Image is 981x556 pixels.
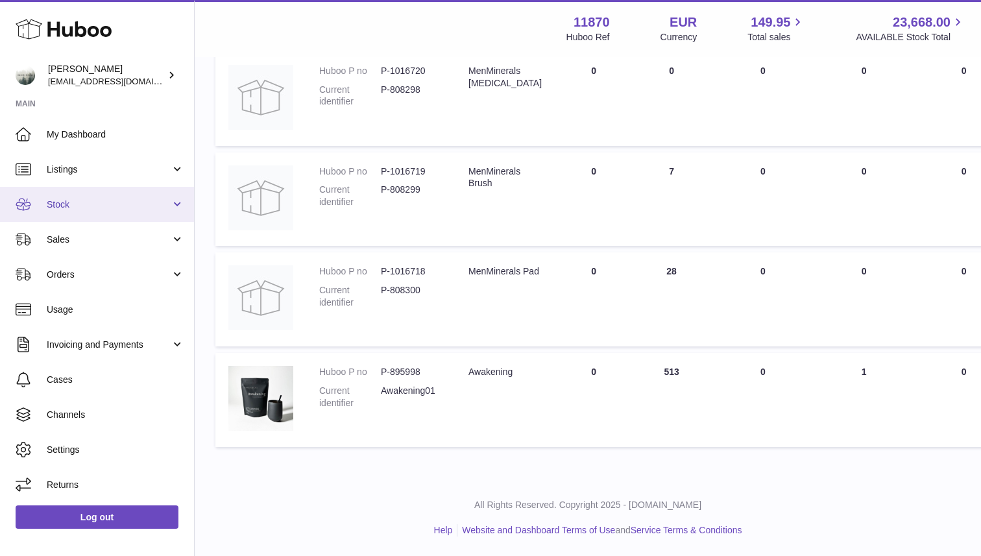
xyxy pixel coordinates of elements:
img: product image [228,165,293,230]
a: Help [434,525,453,535]
dt: Current identifier [319,385,381,409]
a: 149.95 Total sales [747,14,805,43]
dd: P-1016720 [381,65,442,77]
span: Returns [47,479,184,491]
td: 0 [816,52,913,146]
span: My Dashboard [47,128,184,141]
dd: P-808298 [381,84,442,108]
td: 0 [816,252,913,346]
strong: 11870 [574,14,610,31]
td: 1 [816,353,913,447]
td: 0 [710,353,816,447]
span: Stock [47,199,171,211]
img: product image [228,265,293,330]
span: Cases [47,374,184,386]
strong: EUR [670,14,697,31]
span: AVAILABLE Stock Total [856,31,965,43]
dt: Current identifier [319,184,381,208]
span: Total sales [747,31,805,43]
dd: Awakening01 [381,385,442,409]
span: 149.95 [751,14,790,31]
dd: P-1016718 [381,265,442,278]
a: 23,668.00 AVAILABLE Stock Total [856,14,965,43]
td: 513 [633,353,710,447]
img: product image [228,65,293,130]
dt: Huboo P no [319,366,381,378]
div: Huboo Ref [566,31,610,43]
span: 0 [962,166,967,176]
span: Listings [47,163,171,176]
div: [PERSON_NAME] [48,63,165,88]
td: 0 [710,152,816,247]
dt: Huboo P no [319,165,381,178]
p: All Rights Reserved. Copyright 2025 - [DOMAIN_NAME] [205,499,971,511]
dd: P-895998 [381,366,442,378]
td: 0 [633,52,710,146]
div: MenMinerals [MEDICAL_DATA] [468,65,542,90]
td: 0 [555,353,633,447]
td: 0 [555,252,633,346]
span: Orders [47,269,171,281]
div: Currency [660,31,697,43]
td: 28 [633,252,710,346]
li: and [457,524,742,537]
dt: Current identifier [319,84,381,108]
td: 7 [633,152,710,247]
a: Log out [16,505,178,529]
span: 0 [962,66,967,76]
span: Sales [47,234,171,246]
dt: Huboo P no [319,265,381,278]
span: 0 [962,367,967,377]
dd: P-1016719 [381,165,442,178]
td: 0 [710,252,816,346]
a: Website and Dashboard Terms of Use [462,525,615,535]
img: product image [228,366,293,431]
div: MenMinerals Brush [468,165,542,190]
dd: P-808300 [381,284,442,309]
div: MenMinerals Pad [468,265,542,278]
img: info@ecombrandbuilders.com [16,66,35,85]
td: 0 [555,152,633,247]
span: 0 [962,266,967,276]
a: Service Terms & Conditions [631,525,742,535]
span: Settings [47,444,184,456]
td: 0 [555,52,633,146]
span: Invoicing and Payments [47,339,171,351]
dd: P-808299 [381,184,442,208]
dt: Current identifier [319,284,381,309]
div: Awakening [468,366,542,378]
span: [EMAIL_ADDRESS][DOMAIN_NAME] [48,76,191,86]
td: 0 [816,152,913,247]
span: Channels [47,409,184,421]
span: 23,668.00 [893,14,951,31]
td: 0 [710,52,816,146]
dt: Huboo P no [319,65,381,77]
span: Usage [47,304,184,316]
